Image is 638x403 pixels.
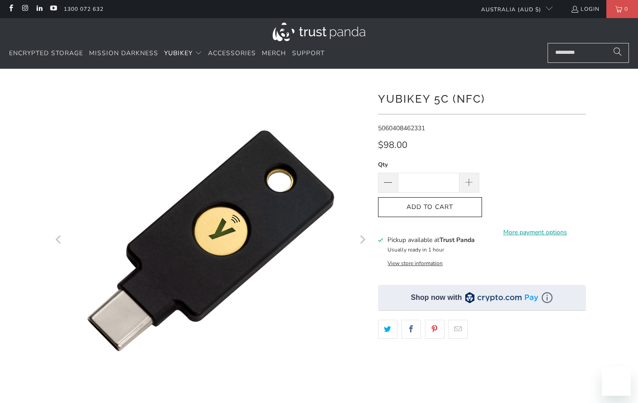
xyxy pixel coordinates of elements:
div: Shop now with [411,293,462,303]
h1: YubiKey 5C (NFC) [378,89,586,107]
b: Trust Panda [440,236,475,244]
input: Search... [548,43,629,63]
a: More payment options [485,228,586,237]
a: Trust Panda Australia on YouTube [49,5,57,13]
small: Usually ready in 1 hour [388,246,444,253]
span: Encrypted Storage [9,49,83,57]
span: Support [292,49,325,57]
a: Trust Panda Australia on LinkedIn [35,5,43,13]
button: Add to Cart [378,197,482,218]
a: Share this on Facebook [402,320,421,339]
a: Share this on Pinterest [425,320,444,339]
span: Add to Cart [388,204,473,211]
span: 5060408462331 [378,124,425,133]
button: Next [355,82,369,399]
span: YubiKey [164,49,193,57]
a: Share this on Twitter [378,320,397,339]
a: Email this to a friend [449,320,468,339]
span: Mission Darkness [89,49,158,57]
h3: Pickup available at [388,235,475,245]
iframe: Button to launch messaging window [602,367,631,396]
a: Merch [262,43,286,64]
a: Trust Panda Australia on Instagram [21,5,28,13]
span: $98.00 [378,139,407,151]
button: Search [606,43,629,63]
a: Trust Panda Australia on Facebook [7,5,14,13]
summary: YubiKey [164,43,202,64]
button: View store information [388,260,443,267]
a: 1300 072 632 [64,4,104,14]
nav: Translation missing: en.navigation.header.main_nav [9,43,325,64]
img: Trust Panda Australia [273,23,365,41]
a: Login [571,4,600,14]
span: Merch [262,49,286,57]
a: Support [292,43,325,64]
label: Qty [378,160,479,170]
a: YubiKey 5C (NFC) - Trust Panda [52,82,369,399]
button: Previous [52,82,66,399]
a: Encrypted Storage [9,43,83,64]
span: Accessories [208,49,256,57]
a: Accessories [208,43,256,64]
a: Mission Darkness [89,43,158,64]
